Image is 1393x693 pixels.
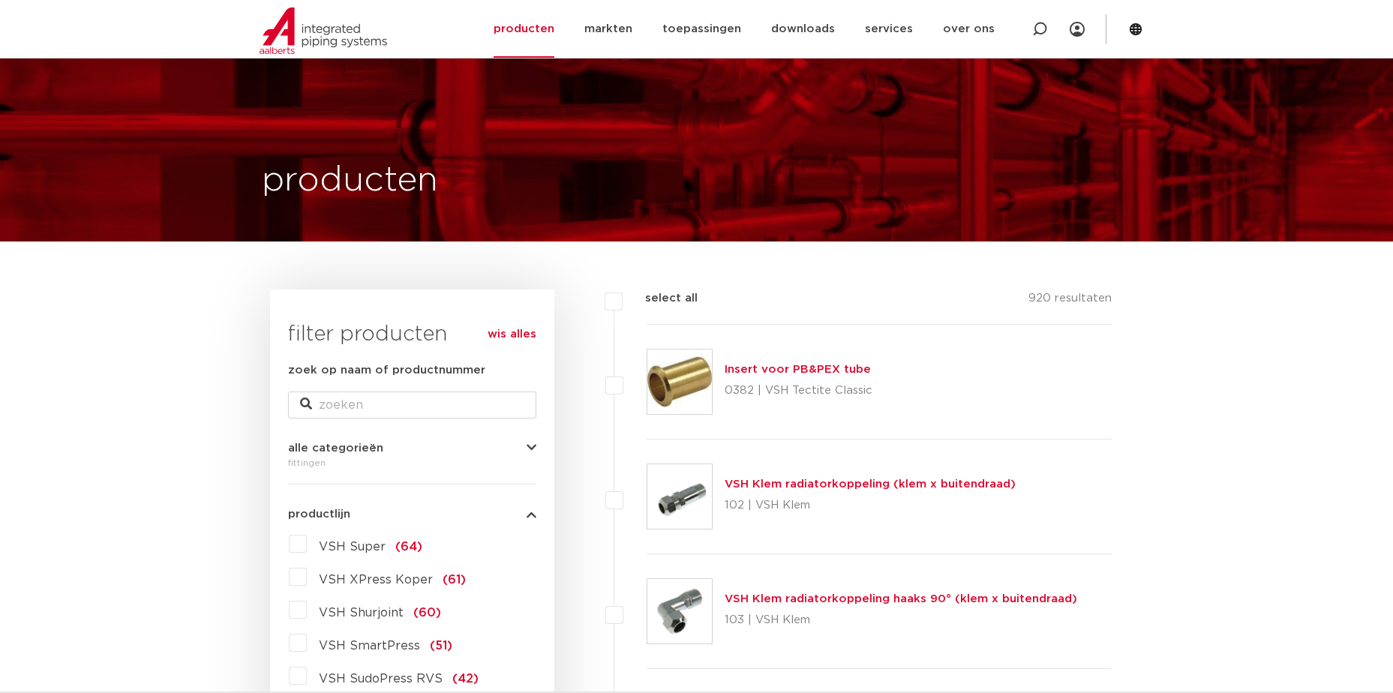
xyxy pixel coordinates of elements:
p: 0382 | VSH Tectite Classic [725,379,872,403]
span: (42) [452,673,479,685]
span: alle categorieën [288,442,383,454]
span: VSH SudoPress RVS [319,673,443,685]
span: productlijn [288,508,350,520]
img: Thumbnail for VSH Klem radiatorkoppeling haaks 90° (klem x buitendraad) [647,579,712,643]
label: select all [623,289,698,307]
h1: producten [262,157,438,205]
a: VSH Klem radiatorkoppeling haaks 90° (klem x buitendraad) [725,593,1077,604]
div: fittingen [288,454,536,472]
span: VSH Super [319,541,386,553]
span: VSH SmartPress [319,640,420,652]
span: VSH XPress Koper [319,574,433,586]
img: Thumbnail for VSH Klem radiatorkoppeling (klem x buitendraad) [647,464,712,529]
button: productlijn [288,508,536,520]
button: alle categorieën [288,442,536,454]
a: Insert voor PB&PEX tube [725,364,871,375]
img: Thumbnail for Insert voor PB&PEX tube [647,349,712,414]
input: zoeken [288,391,536,418]
span: (64) [395,541,422,553]
p: 920 resultaten [1028,289,1112,313]
h3: filter producten [288,319,536,349]
p: 103 | VSH Klem [725,608,1077,632]
a: wis alles [488,325,536,343]
label: zoek op naam of productnummer [288,361,485,379]
span: VSH Shurjoint [319,607,404,619]
span: (60) [413,607,441,619]
p: 102 | VSH Klem [725,493,1016,517]
a: VSH Klem radiatorkoppeling (klem x buitendraad) [725,478,1016,490]
span: (51) [430,640,452,652]
span: (61) [443,574,466,586]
